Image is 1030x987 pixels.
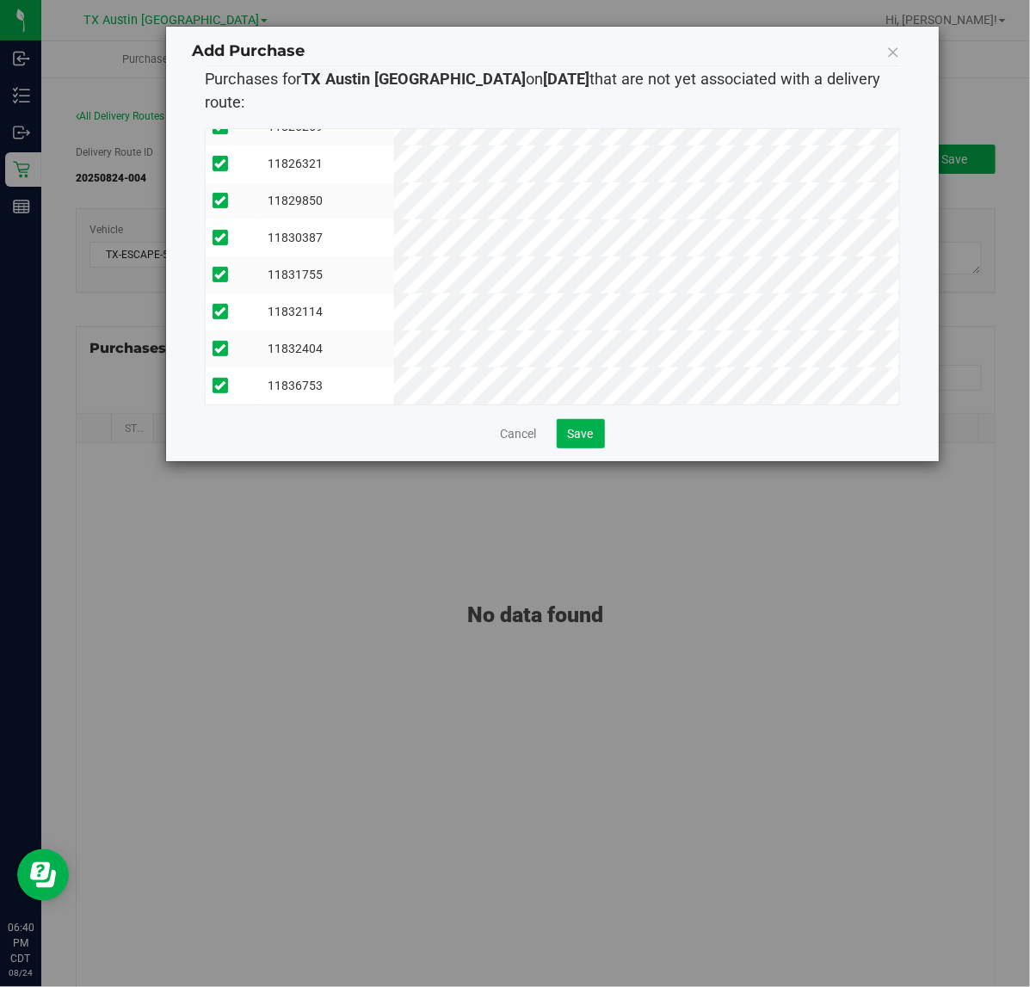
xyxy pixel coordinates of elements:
button: Save [557,419,605,448]
span: Save [568,427,594,441]
td: 11830387 [261,219,393,256]
p: Purchases for on that are not yet associated with a delivery route: [205,67,900,114]
td: 11836753 [261,367,393,404]
strong: TX Austin [GEOGRAPHIC_DATA] [301,70,526,88]
td: 11829850 [261,182,393,219]
td: 11832404 [261,330,393,367]
td: 11831755 [261,256,393,293]
td: 11826321 [261,145,393,182]
span: Add Purchase [192,41,305,60]
a: Cancel [501,425,537,442]
td: 11832114 [261,293,393,330]
strong: [DATE] [543,70,589,88]
iframe: Resource center [17,849,69,901]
